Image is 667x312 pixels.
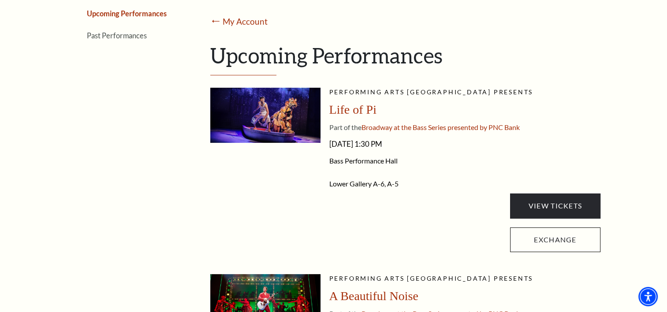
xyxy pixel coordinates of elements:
span: A-6, A-5 [373,179,399,188]
a: My Account [223,16,268,26]
span: Lower Gallery [329,179,372,188]
a: View Tickets [510,193,600,218]
span: Broadway at the Bass Series presented by PNC Bank [361,123,520,131]
span: [DATE] 1:30 PM [329,137,600,151]
span: Life of Pi [329,103,376,116]
h1: Upcoming Performances [210,43,600,75]
mark: ⭠ [210,15,222,28]
span: Part of the [329,123,361,131]
a: Upcoming Performances [87,9,167,18]
img: lop-pdp_desktop-1600x800.jpg [210,88,320,143]
span: Performing Arts [GEOGRAPHIC_DATA] presents [329,88,533,96]
a: Past Performances [87,31,147,40]
span: Performing Arts [GEOGRAPHIC_DATA] presents [329,275,533,282]
span: Bass Performance Hall [329,156,600,165]
a: Exchange [510,227,600,252]
div: Accessibility Menu [638,287,658,306]
span: A Beautiful Noise [329,289,418,303]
